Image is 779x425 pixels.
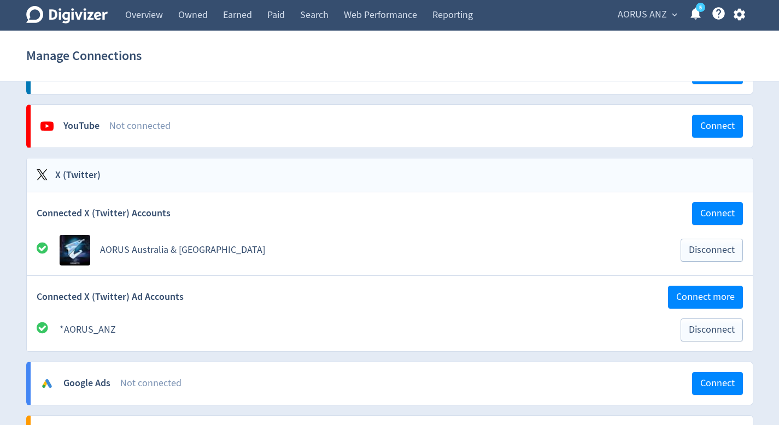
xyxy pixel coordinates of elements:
[681,239,743,262] button: Disconnect
[37,206,171,220] span: Connected X (Twitter) Accounts
[692,115,743,138] button: Connect
[63,376,110,390] div: Google Ads
[614,6,680,23] button: AORUS ANZ
[26,38,142,73] h1: Manage Connections
[700,209,735,219] span: Connect
[696,3,705,12] a: 5
[109,119,692,133] div: Not connected
[120,376,692,390] div: Not connected
[31,105,753,147] a: YouTubeNot connectedConnect
[692,372,743,395] button: Connect
[668,286,743,309] button: Connect more
[689,245,735,255] span: Disconnect
[699,4,701,11] text: 5
[48,168,101,182] h2: X (Twitter)
[700,121,735,131] span: Connect
[692,202,743,225] button: Connect
[60,323,116,336] a: *AORUS_ANZ
[37,241,60,258] div: All good
[100,244,265,256] a: AORUS Australia & [GEOGRAPHIC_DATA]
[700,379,735,388] span: Connect
[60,235,90,265] img: account profile
[37,290,184,304] span: Connected X (Twitter) Ad Accounts
[676,292,735,302] span: Connect more
[689,325,735,335] span: Disconnect
[63,119,99,133] div: YouTube
[670,10,680,20] span: expand_more
[31,362,753,405] a: Google AdsNot connectedConnect
[37,321,60,338] div: All good
[681,318,743,341] button: Disconnect
[618,6,667,23] span: AORUS ANZ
